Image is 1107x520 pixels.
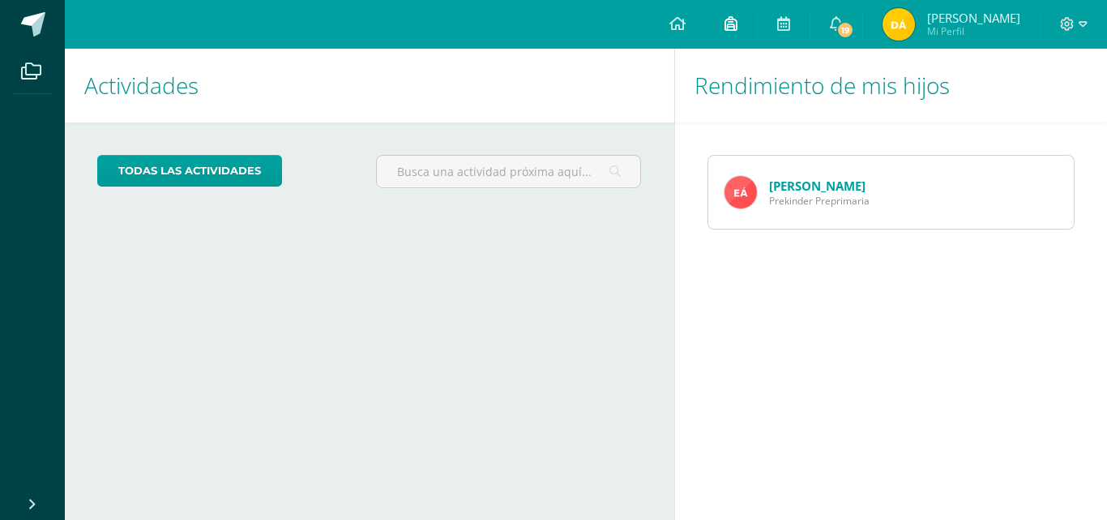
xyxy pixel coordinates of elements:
span: 19 [836,21,854,39]
input: Busca una actividad próxima aquí... [377,156,641,187]
span: Mi Perfil [927,24,1020,38]
a: [PERSON_NAME] [769,178,866,194]
img: 616cbcf2e78465da57443d712e140eb7.png [883,8,915,41]
a: todas las Actividades [97,155,282,187]
span: [PERSON_NAME] [927,10,1020,26]
h1: Rendimiento de mis hijos [695,49,1088,122]
h1: Actividades [84,49,655,122]
img: accb535b28ca354b9b30c7d103aa5dfe.png [724,176,757,208]
span: Prekinder Preprimaria [769,194,870,208]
